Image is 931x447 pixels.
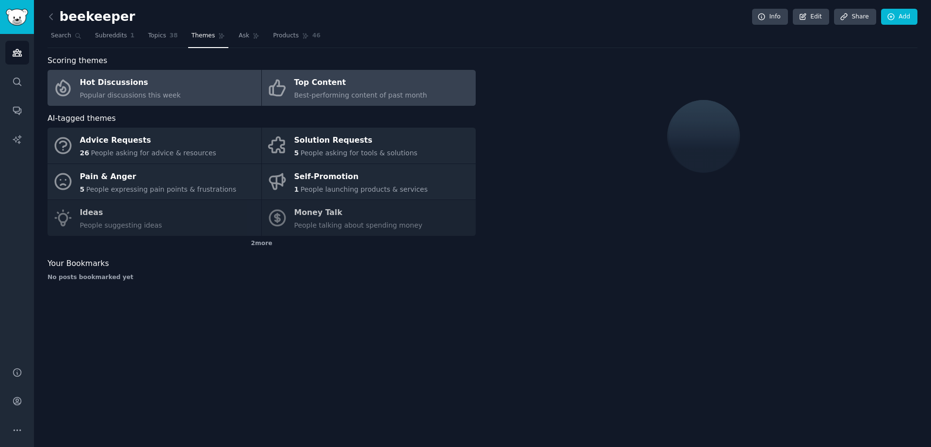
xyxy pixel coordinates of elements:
[95,32,127,40] span: Subreddits
[80,185,85,193] span: 5
[51,32,71,40] span: Search
[48,258,109,270] span: Your Bookmarks
[48,113,116,125] span: AI-tagged themes
[80,149,89,157] span: 26
[6,9,28,26] img: GummySearch logo
[301,149,417,157] span: People asking for tools & solutions
[262,128,476,164] a: Solution Requests5People asking for tools & solutions
[80,91,181,99] span: Popular discussions this week
[294,149,299,157] span: 5
[80,133,216,149] div: Advice Requests
[881,9,917,25] a: Add
[192,32,215,40] span: Themes
[48,28,85,48] a: Search
[80,75,181,91] div: Hot Discussions
[130,32,135,40] span: 1
[91,149,216,157] span: People asking for advice & resources
[294,91,427,99] span: Best-performing content of past month
[294,75,427,91] div: Top Content
[148,32,166,40] span: Topics
[235,28,263,48] a: Ask
[48,236,476,251] div: 2 more
[239,32,249,40] span: Ask
[48,70,261,106] a: Hot DiscussionsPopular discussions this week
[48,9,135,25] h2: beekeeper
[48,128,261,164] a: Advice Requests26People asking for advice & resources
[48,164,261,200] a: Pain & Anger5People expressing pain points & frustrations
[752,9,788,25] a: Info
[312,32,321,40] span: 46
[144,28,181,48] a: Topics38
[170,32,178,40] span: 38
[92,28,138,48] a: Subreddits1
[86,185,237,193] span: People expressing pain points & frustrations
[48,273,476,282] div: No posts bookmarked yet
[270,28,324,48] a: Products46
[301,185,428,193] span: People launching products & services
[188,28,229,48] a: Themes
[262,164,476,200] a: Self-Promotion1People launching products & services
[294,133,417,149] div: Solution Requests
[273,32,299,40] span: Products
[294,185,299,193] span: 1
[793,9,829,25] a: Edit
[262,70,476,106] a: Top ContentBest-performing content of past month
[80,169,237,184] div: Pain & Anger
[48,55,107,67] span: Scoring themes
[294,169,428,184] div: Self-Promotion
[834,9,876,25] a: Share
